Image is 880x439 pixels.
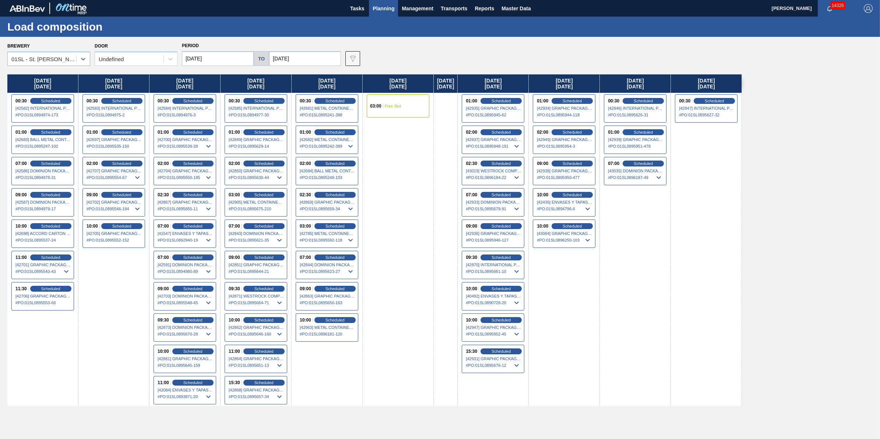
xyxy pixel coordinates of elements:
[300,298,355,307] span: # PO : 01SL0895650-163
[434,74,457,93] div: [DATE] [DATE]
[537,193,548,197] span: 10:00
[385,104,401,108] span: Free Slot
[537,142,592,151] span: # PO : 01SL0895954-3
[345,51,360,66] button: icon-filter-gray
[563,130,582,134] span: Scheduled
[41,99,60,103] span: Scheduled
[608,169,663,173] span: [43035] DOMINION PACKAGING, INC. - 0008325026
[300,224,311,228] span: 03:00
[229,388,284,392] span: [42868] GRAPHIC PACKAGING INTERNATIONA - 0008221069
[466,137,521,142] span: [42937] GRAPHIC PACKAGING INTERNATIONA - 0008221069
[466,236,521,245] span: # PO : 01SL0895946-127
[466,318,477,322] span: 10:00
[325,161,345,166] span: Scheduled
[466,224,477,228] span: 09:00
[183,224,203,228] span: Scheduled
[87,200,142,204] span: [42702] GRAPHIC PACKAGING INTERNATIONA - 0008221069
[537,169,592,173] span: [42938] GRAPHIC PACKAGING INTERNATIONA - 0008221069
[15,267,71,276] span: # PO : 01SL0895543-43
[87,137,142,142] span: [42697] GRAPHIC PACKAGING INTERNATIONA - 0008221069
[475,4,494,13] span: Reports
[705,99,724,103] span: Scheduled
[466,142,521,151] span: # PO : 01SL0895948-191
[300,294,355,298] span: [42863] GRAPHIC PACKAGING INTERNATIONA - 0008221069
[158,263,213,267] span: [42591] DOMINION PACKAGING, INC. - 0008325026
[608,110,663,119] span: # PO : 01SL0895626-31
[300,161,311,166] span: 02:00
[158,392,213,401] span: # PO : 01SL0893871-20
[830,1,845,10] span: 14326
[15,193,27,197] span: 09:00
[466,357,521,361] span: [42931] GRAPHIC PACKAGING INTERNATIONA - 0008221069
[15,298,71,307] span: # PO : 01SL0895553-66
[41,287,60,291] span: Scheduled
[300,318,311,322] span: 10:00
[537,173,592,182] span: # PO : 01SL0895950-477
[254,193,274,197] span: Scheduled
[158,236,213,245] span: # PO : 01SL0892940-19
[325,130,345,134] span: Scheduled
[300,173,355,182] span: # PO : 01SL0895248-103
[183,287,203,291] span: Scheduled
[87,231,142,236] span: [42705] GRAPHIC PACKAGING INTERNATIONA - 0008221069
[15,169,71,173] span: [42586] DOMINION PACKAGING, INC. - 0008325026
[537,99,548,103] span: 01:00
[229,161,240,166] span: 02:00
[466,161,477,166] span: 02:30
[158,318,169,322] span: 09:30
[183,255,203,260] span: Scheduled
[325,287,345,291] span: Scheduled
[269,51,341,66] input: mm/dd/yyyy
[158,298,213,307] span: # PO : 01SL0895548-45
[87,204,142,213] span: # PO : 01SL0895546-184
[7,22,138,31] h1: Load composition
[182,51,254,66] input: mm/dd/yyyy
[349,4,365,13] span: Tasks
[183,130,203,134] span: Scheduled
[466,267,521,276] span: # PO : 01SL0895661-10
[254,161,274,166] span: Scheduled
[229,231,284,236] span: [42843] DOMINION PACKAGING, INC. - 0008325026
[254,130,274,134] span: Scheduled
[229,130,240,134] span: 01:00
[87,193,98,197] span: 09:00
[41,224,60,228] span: Scheduled
[325,318,345,322] span: Scheduled
[300,204,355,213] span: # PO : 01SL0895659-34
[537,224,548,228] span: 10:00
[466,330,521,338] span: # PO : 01SL0895952-45
[15,142,71,151] span: # PO : 01SL0895247-102
[15,287,27,291] span: 11:30
[292,74,362,93] div: [DATE] [DATE]
[112,161,131,166] span: Scheduled
[258,56,265,62] h5: to
[608,130,619,134] span: 01:00
[254,380,274,385] span: Scheduled
[466,361,521,370] span: # PO : 01SL0895676-12
[158,99,169,103] span: 00:30
[87,169,142,173] span: [42707] GRAPHIC PACKAGING INTERNATIONA - 0008221069
[348,54,357,63] img: icon-filter-gray
[458,74,528,93] div: [DATE] [DATE]
[158,142,213,151] span: # PO : 01SL0895539-28
[537,236,592,245] span: # PO : 01SL0896250-103
[300,325,355,330] span: [42963] METAL CONTAINER CORPORATION - 0008219743
[229,298,284,307] span: # PO : 01SL0895664-71
[112,99,131,103] span: Scheduled
[87,161,98,166] span: 02:00
[158,287,169,291] span: 09:00
[529,74,599,93] div: [DATE] [DATE]
[229,106,284,110] span: [42585] INTERNATIONAL PAPER COMPANY - 0008219781
[15,137,71,142] span: [42683] BALL METAL CONTAINER GROUP - 0008342641
[183,380,203,385] span: Scheduled
[466,255,477,260] span: 09:30
[87,99,98,103] span: 00:30
[87,173,142,182] span: # PO : 01SL0895554-67
[300,99,311,103] span: 00:30
[229,110,284,119] span: # PO : 01SL0894977-30
[229,330,284,338] span: # PO : 01SL0895646-160
[300,106,355,110] span: [42681] METAL CONTAINER CORPORATION - 0008219743
[300,263,355,267] span: [42844] DOMINION PACKAGING, INC. - 0008325026
[254,287,274,291] span: Scheduled
[492,224,511,228] span: Scheduled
